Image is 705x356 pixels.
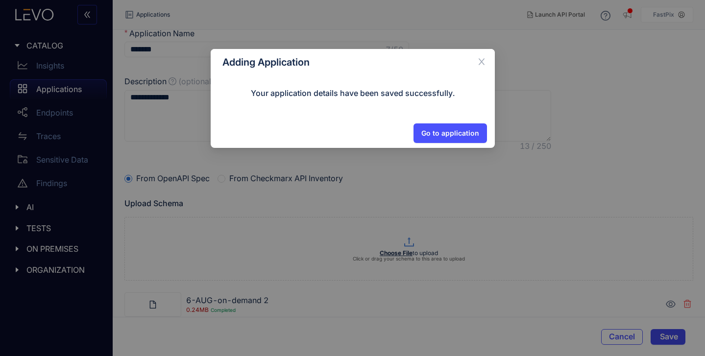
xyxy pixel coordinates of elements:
button: Close [468,49,495,75]
button: Go to application [413,123,487,143]
p: Your application details have been saved successfully. [222,87,483,99]
span: Go to application [421,129,479,137]
div: Adding Application [222,57,483,68]
span: close [477,57,486,66]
